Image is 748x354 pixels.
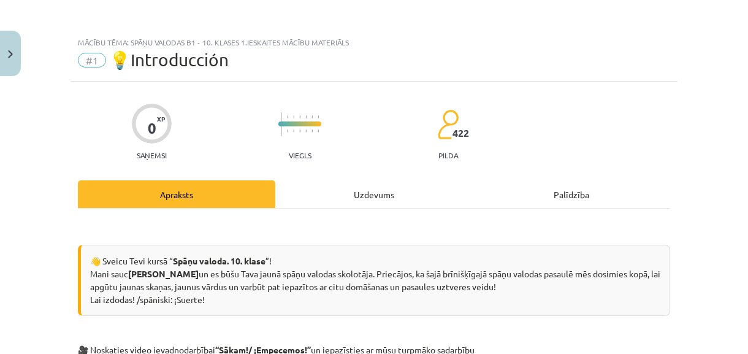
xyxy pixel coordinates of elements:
[148,120,156,137] div: 0
[293,115,294,118] img: icon-short-line-57e1e144782c952c97e751825c79c345078a6d821885a25fce030b3d8c18986b.svg
[78,38,670,47] div: Mācību tēma: Spāņu valodas b1 - 10. klases 1.ieskaites mācību materiāls
[109,50,229,70] span: 💡Introducción
[157,115,165,122] span: XP
[78,180,275,208] div: Apraksts
[311,129,313,133] img: icon-short-line-57e1e144782c952c97e751825c79c345078a6d821885a25fce030b3d8c18986b.svg
[132,151,172,160] p: Saņemsi
[287,115,288,118] img: icon-short-line-57e1e144782c952c97e751825c79c345078a6d821885a25fce030b3d8c18986b.svg
[281,112,282,136] img: icon-long-line-d9ea69661e0d244f92f715978eff75569469978d946b2353a9bb055b3ed8787d.svg
[305,115,307,118] img: icon-short-line-57e1e144782c952c97e751825c79c345078a6d821885a25fce030b3d8c18986b.svg
[299,129,300,133] img: icon-short-line-57e1e144782c952c97e751825c79c345078a6d821885a25fce030b3d8c18986b.svg
[293,129,294,133] img: icon-short-line-57e1e144782c952c97e751825c79c345078a6d821885a25fce030b3d8c18986b.svg
[128,268,199,279] strong: [PERSON_NAME]
[438,151,458,160] p: pilda
[289,151,311,160] p: Viegls
[318,129,319,133] img: icon-short-line-57e1e144782c952c97e751825c79c345078a6d821885a25fce030b3d8c18986b.svg
[318,115,319,118] img: icon-short-line-57e1e144782c952c97e751825c79c345078a6d821885a25fce030b3d8c18986b.svg
[287,129,288,133] img: icon-short-line-57e1e144782c952c97e751825c79c345078a6d821885a25fce030b3d8c18986b.svg
[473,180,670,208] div: Palīdzība
[275,180,473,208] div: Uzdevums
[437,109,459,140] img: students-c634bb4e5e11cddfef0936a35e636f08e4e9abd3cc4e673bd6f9a4125e45ecb1.svg
[305,129,307,133] img: icon-short-line-57e1e144782c952c97e751825c79c345078a6d821885a25fce030b3d8c18986b.svg
[311,115,313,118] img: icon-short-line-57e1e144782c952c97e751825c79c345078a6d821885a25fce030b3d8c18986b.svg
[78,53,106,67] span: #1
[78,245,670,316] div: 👋 Sveicu Tevi kursā “ ”! Mani sauc un es būšu Tava jaunā spāņu valodas skolotāja. Priecājos, ka š...
[8,50,13,58] img: icon-close-lesson-0947bae3869378f0d4975bcd49f059093ad1ed9edebbc8119c70593378902aed.svg
[452,128,469,139] span: 422
[173,255,265,266] strong: Spāņu valoda. 10. klase
[299,115,300,118] img: icon-short-line-57e1e144782c952c97e751825c79c345078a6d821885a25fce030b3d8c18986b.svg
